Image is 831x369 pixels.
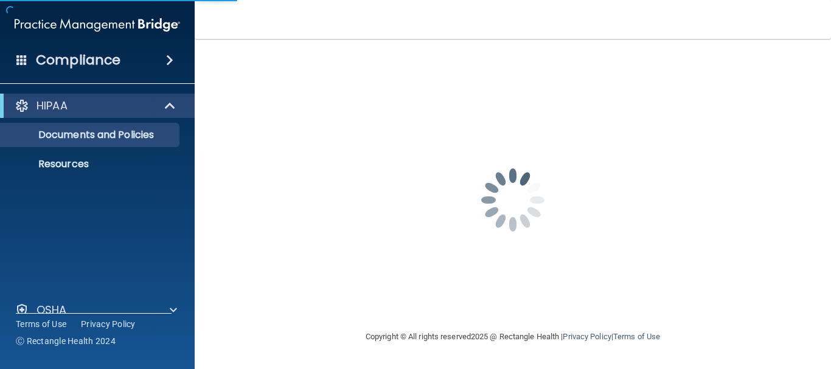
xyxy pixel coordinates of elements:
p: OSHA [37,303,67,317]
a: Terms of Use [613,332,660,341]
a: Privacy Policy [81,318,136,330]
iframe: Drift Widget Chat Controller [621,283,816,331]
a: OSHA [15,303,177,317]
img: spinner.e123f6fc.gif [452,139,574,261]
h4: Compliance [36,52,120,69]
p: Documents and Policies [8,129,174,141]
span: Ⓒ Rectangle Health 2024 [16,335,116,347]
p: Resources [8,158,174,170]
a: Terms of Use [16,318,66,330]
p: HIPAA [37,98,68,113]
a: HIPAA [15,98,176,113]
img: PMB logo [15,13,180,37]
a: Privacy Policy [563,332,611,341]
div: Copyright © All rights reserved 2025 @ Rectangle Health | | [291,317,735,356]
